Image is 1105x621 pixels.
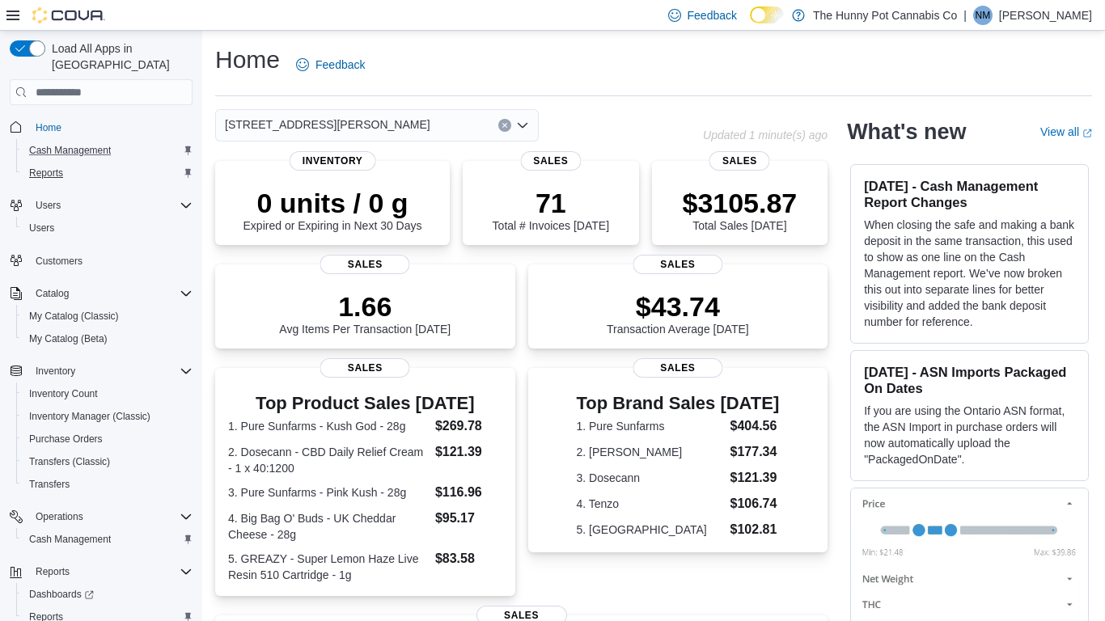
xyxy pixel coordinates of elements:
[29,144,111,157] span: Cash Management
[3,505,199,528] button: Operations
[23,429,193,449] span: Purchase Orders
[16,217,199,239] button: Users
[23,306,193,326] span: My Catalog (Classic)
[23,475,193,494] span: Transfers
[16,382,199,405] button: Inventory Count
[23,384,193,403] span: Inventory Count
[23,384,104,403] a: Inventory Count
[290,49,371,81] a: Feedback
[633,255,722,274] span: Sales
[29,455,110,468] span: Transfers (Classic)
[36,365,75,378] span: Inventory
[864,403,1075,467] p: If you are using the Ontario ASN format, the ASN Import in purchase orders will now automatically...
[1082,129,1092,138] svg: External link
[750,6,784,23] input: Dark Mode
[23,329,193,349] span: My Catalog (Beta)
[973,6,993,25] div: Nick Miszuk
[23,475,76,494] a: Transfers
[682,187,797,232] div: Total Sales [DATE]
[29,387,98,400] span: Inventory Count
[36,121,61,134] span: Home
[45,40,193,73] span: Load All Apps in [GEOGRAPHIC_DATA]
[23,218,193,238] span: Users
[228,418,429,434] dt: 1. Pure Sunfarms - Kush God - 28g
[228,394,502,413] h3: Top Product Sales [DATE]
[493,187,609,232] div: Total # Invoices [DATE]
[730,468,780,488] dd: $121.39
[29,284,75,303] button: Catalog
[320,255,410,274] span: Sales
[23,141,193,160] span: Cash Management
[3,194,199,217] button: Users
[228,484,429,501] dt: 3. Pure Sunfarms - Pink Kush - 28g
[730,442,780,462] dd: $177.34
[228,551,429,583] dt: 5. GREAZY - Super Lemon Haze Live Resin 510 Cartridge - 1g
[3,560,199,583] button: Reports
[228,444,429,476] dt: 2. Dosecann - CBD Daily Relief Cream - 1 x 40:1200
[23,530,117,549] a: Cash Management
[633,358,722,378] span: Sales
[16,405,199,428] button: Inventory Manager (Classic)
[3,282,199,305] button: Catalog
[864,178,1075,210] h3: [DATE] - Cash Management Report Changes
[29,251,193,271] span: Customers
[23,407,157,426] a: Inventory Manager (Classic)
[16,473,199,496] button: Transfers
[23,530,193,549] span: Cash Management
[435,509,502,528] dd: $95.17
[29,433,103,446] span: Purchase Orders
[750,23,751,24] span: Dark Mode
[576,496,723,512] dt: 4. Tenzo
[29,332,108,345] span: My Catalog (Beta)
[703,129,828,142] p: Updated 1 minute(s) ago
[243,187,422,232] div: Expired or Expiring in Next 30 Days
[29,196,193,215] span: Users
[23,452,193,471] span: Transfers (Classic)
[228,510,429,543] dt: 4. Big Bag O' Buds - UK Cheddar Cheese - 28g
[29,507,193,526] span: Operations
[16,450,199,473] button: Transfers (Classic)
[29,118,68,137] a: Home
[576,418,723,434] dt: 1. Pure Sunfarms
[29,507,90,526] button: Operations
[23,329,114,349] a: My Catalog (Beta)
[16,528,199,551] button: Cash Management
[23,585,193,604] span: Dashboards
[29,361,82,381] button: Inventory
[23,585,100,604] a: Dashboards
[36,255,83,268] span: Customers
[29,588,94,601] span: Dashboards
[36,565,70,578] span: Reports
[32,7,105,23] img: Cova
[29,251,89,271] a: Customers
[290,151,376,171] span: Inventory
[16,428,199,450] button: Purchase Orders
[29,478,70,491] span: Transfers
[29,116,193,137] span: Home
[435,442,502,462] dd: $121.39
[23,306,125,326] a: My Catalog (Classic)
[730,520,780,539] dd: $102.81
[730,494,780,513] dd: $106.74
[215,44,280,76] h1: Home
[576,470,723,486] dt: 3. Dosecann
[963,6,967,25] p: |
[29,361,193,381] span: Inventory
[29,562,193,581] span: Reports
[864,364,1075,396] h3: [DATE] - ASN Imports Packaged On Dates
[576,522,723,538] dt: 5. [GEOGRAPHIC_DATA]
[607,290,749,323] p: $43.74
[23,163,193,183] span: Reports
[29,562,76,581] button: Reports
[976,6,991,25] span: NM
[23,429,109,449] a: Purchase Orders
[279,290,451,323] p: 1.66
[36,287,69,300] span: Catalog
[23,218,61,238] a: Users
[813,6,957,25] p: The Hunny Pot Cannabis Co
[3,360,199,382] button: Inventory
[730,416,780,436] dd: $404.56
[320,358,410,378] span: Sales
[23,407,193,426] span: Inventory Manager (Classic)
[315,57,365,73] span: Feedback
